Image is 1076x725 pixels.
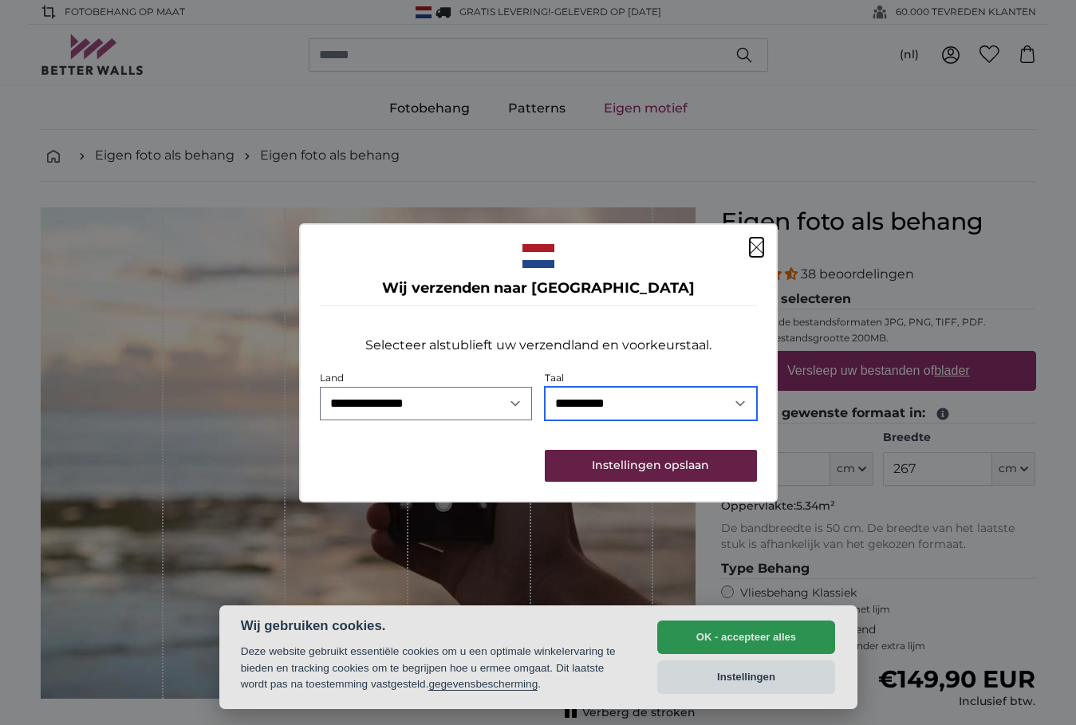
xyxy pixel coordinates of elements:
[522,244,554,268] img: Nederland
[545,372,564,384] label: Taal
[750,238,763,257] button: Sluiten
[545,450,756,482] button: Instellingen opslaan
[320,278,757,300] h4: Wij verzenden naar [GEOGRAPHIC_DATA]
[365,336,711,355] p: Selecteer alstublieft uw verzendland en voorkeurstaal.
[320,372,344,384] label: Land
